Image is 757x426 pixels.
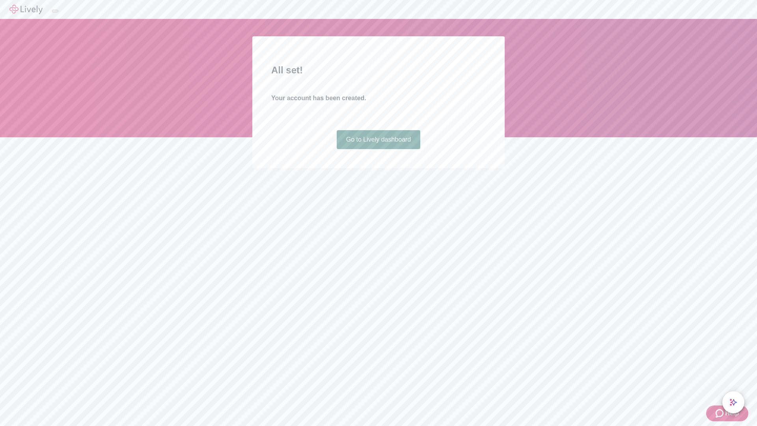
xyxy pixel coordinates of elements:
[725,409,739,418] span: Help
[271,93,486,103] h4: Your account has been created.
[337,130,421,149] a: Go to Lively dashboard
[716,409,725,418] svg: Zendesk support icon
[271,63,486,77] h2: All set!
[729,398,737,406] svg: Lively AI Assistant
[706,405,748,421] button: Zendesk support iconHelp
[9,5,43,14] img: Lively
[52,10,58,12] button: Log out
[722,391,744,413] button: chat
